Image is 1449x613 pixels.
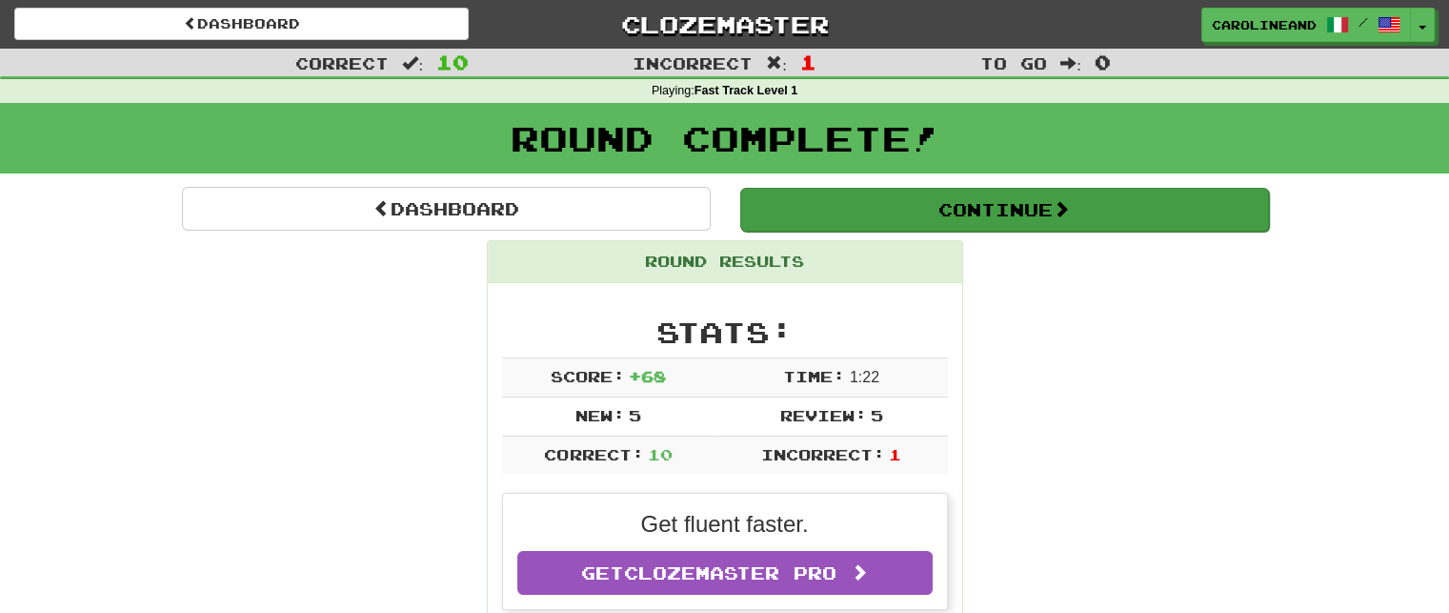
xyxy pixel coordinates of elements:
div: Round Results [488,241,962,283]
span: Incorrect [633,53,753,72]
span: / [1358,15,1368,29]
span: Correct: [544,445,643,463]
span: 1 : 22 [850,369,879,385]
h1: Round Complete! [7,119,1442,157]
a: Clozemaster [497,8,952,41]
span: 1 [800,51,816,73]
button: Continue [740,188,1269,232]
a: GetClozemaster Pro [517,551,933,595]
span: 5 [871,406,883,424]
a: CarolineAnd / [1201,8,1411,42]
p: Get fluent faster. [517,508,933,541]
span: 10 [436,51,469,73]
a: Dashboard [14,8,469,40]
h2: Stats: [502,317,948,348]
span: Time: [783,367,845,385]
span: Review: [779,406,866,424]
span: 10 [648,445,673,463]
span: CarolineAnd [1212,16,1317,33]
a: Dashboard [182,187,711,231]
span: 0 [1095,51,1111,73]
span: To go [980,53,1047,72]
span: : [766,55,787,72]
span: Clozemaster Pro [624,562,836,583]
span: Incorrect: [761,445,885,463]
span: Correct [295,53,389,72]
strong: Fast Track Level 1 [694,84,798,97]
span: New: [575,406,625,424]
span: : [1060,55,1081,72]
span: 5 [629,406,641,424]
span: : [402,55,423,72]
span: Score: [551,367,625,385]
span: + 68 [629,367,666,385]
span: 1 [889,445,901,463]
